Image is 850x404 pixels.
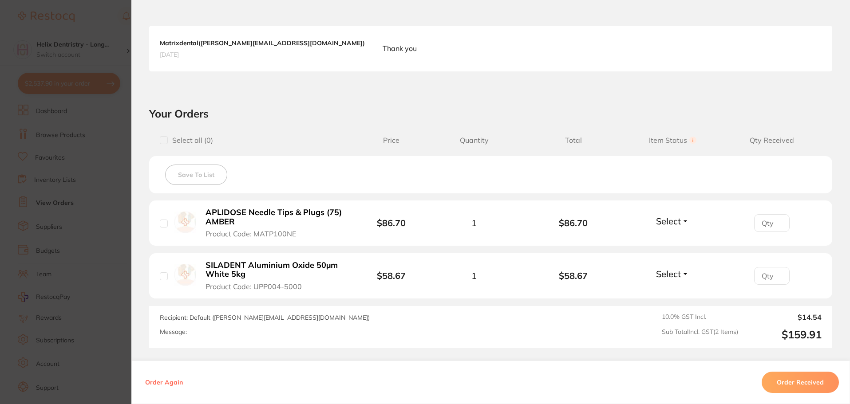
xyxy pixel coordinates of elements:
span: 10.0 % GST Incl. [662,313,738,321]
span: Select [656,268,681,279]
label: Message: [160,328,187,336]
img: APLIDOSE Needle Tips & Plugs (75) AMBER [174,212,196,233]
span: Total [524,136,623,145]
h2: Your Orders [149,107,832,120]
b: APLIDOSE Needle Tips & Plugs (75) AMBER [206,208,343,226]
button: APLIDOSE Needle Tips & Plugs (75) AMBER Product Code: MATP100NE [203,208,345,239]
span: Quantity [424,136,524,145]
span: Product Code: MATP100NE [206,230,296,238]
b: $58.67 [377,270,406,281]
span: Sub Total Incl. GST ( 2 Items) [662,328,738,341]
output: $159.91 [745,328,822,341]
b: $86.70 [377,217,406,228]
input: Qty [754,267,790,285]
span: Select [656,216,681,227]
button: SILADENT Aluminium Oxide 50µm White 5kg Product Code: UPP004-5000 [203,260,345,291]
input: Qty [754,214,790,232]
b: SILADENT Aluminium Oxide 50µm White 5kg [206,261,343,279]
span: Price [358,136,424,145]
span: [DATE] [160,51,365,59]
img: SILADENT Aluminium Oxide 50µm White 5kg [174,264,196,286]
button: Select [653,268,692,279]
p: Thank you [383,43,417,53]
output: $14.54 [745,313,822,321]
button: Order Again [142,378,186,386]
span: Recipient: Default ( [PERSON_NAME][EMAIL_ADDRESS][DOMAIN_NAME] ) [160,314,370,322]
span: 1 [471,218,477,228]
button: Order Received [762,372,839,393]
b: Matrixdental ( [PERSON_NAME][EMAIL_ADDRESS][DOMAIN_NAME] ) [160,39,365,47]
b: $58.67 [524,271,623,281]
span: Item Status [623,136,723,145]
button: Save To List [165,165,227,185]
span: 1 [471,271,477,281]
b: $86.70 [524,218,623,228]
span: Product Code: UPP004-5000 [206,282,302,290]
button: Select [653,216,692,227]
span: Select all ( 0 ) [168,136,213,145]
span: Qty Received [722,136,822,145]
